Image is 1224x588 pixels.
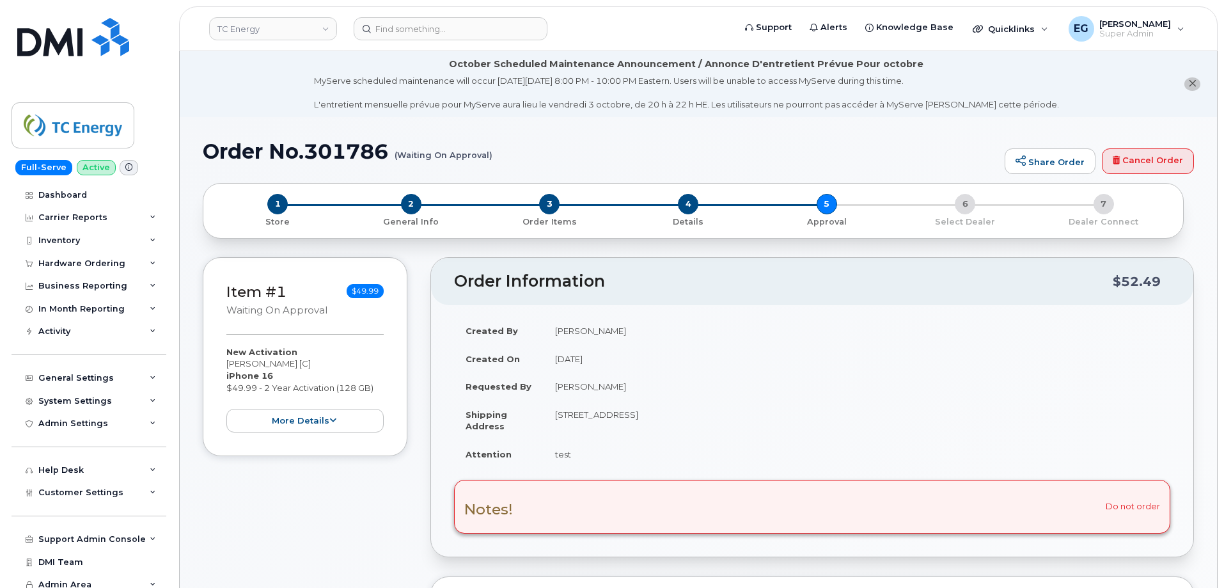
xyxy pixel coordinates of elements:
a: 4 Details [619,214,758,228]
div: [PERSON_NAME] [C] $49.99 - 2 Year Activation (128 GB) [226,346,384,433]
p: Details [624,216,753,228]
td: [PERSON_NAME] [544,317,1170,345]
span: 1 [267,194,288,214]
p: General Info [347,216,476,228]
div: $52.49 [1113,269,1161,294]
div: MyServe scheduled maintenance will occur [DATE][DATE] 8:00 PM - 10:00 PM Eastern. Users will be u... [314,75,1059,111]
iframe: Messenger Launcher [1168,532,1214,578]
td: [STREET_ADDRESS] [544,401,1170,440]
strong: Shipping Address [466,409,507,432]
small: Waiting On Approval [226,305,327,316]
div: October Scheduled Maintenance Announcement / Annonce D'entretient Prévue Pour octobre [449,58,923,71]
strong: New Activation [226,347,297,357]
p: Order Items [485,216,614,228]
strong: iPhone 16 [226,370,273,381]
a: 3 Order Items [480,214,619,228]
p: Store [219,216,337,228]
button: more details [226,409,384,433]
strong: Attention [466,449,512,459]
h2: Order Information [454,273,1113,290]
h3: Notes! [464,502,513,518]
span: 4 [678,194,698,214]
button: close notification [1184,77,1200,91]
a: Cancel Order [1102,148,1194,174]
td: [DATE] [544,345,1170,373]
strong: Requested By [466,381,531,392]
div: Do not order [454,480,1170,534]
a: Share Order [1005,148,1095,174]
small: (Waiting On Approval) [395,140,492,160]
a: 2 General Info [342,214,481,228]
td: test [544,440,1170,468]
a: 1 Store [214,214,342,228]
span: 2 [401,194,421,214]
strong: Created By [466,326,518,336]
td: [PERSON_NAME] [544,372,1170,401]
span: 3 [539,194,560,214]
h1: Order No.301786 [203,140,998,163]
a: Item #1 [226,283,286,301]
span: $49.99 [347,284,384,298]
strong: Created On [466,354,520,364]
